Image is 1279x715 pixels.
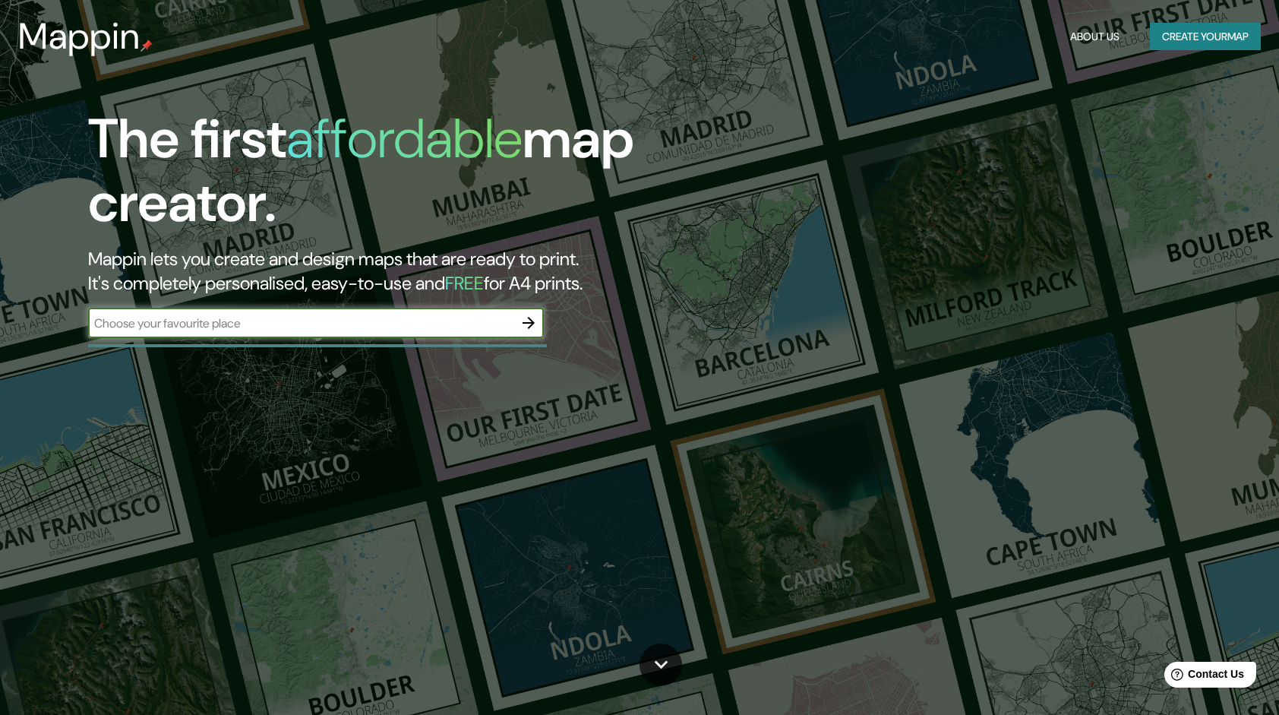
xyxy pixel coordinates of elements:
h3: Mappin [18,15,141,58]
h2: Mappin lets you create and design maps that are ready to print. It's completely personalised, eas... [88,247,728,296]
button: Create yourmap [1150,23,1261,51]
h1: affordable [286,103,523,174]
iframe: Help widget launcher [1144,656,1262,698]
h1: The first map creator. [88,107,728,247]
input: Choose your favourite place [88,315,513,332]
img: mappin-pin [141,40,153,52]
button: About Us [1064,23,1126,51]
h5: FREE [445,271,484,295]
